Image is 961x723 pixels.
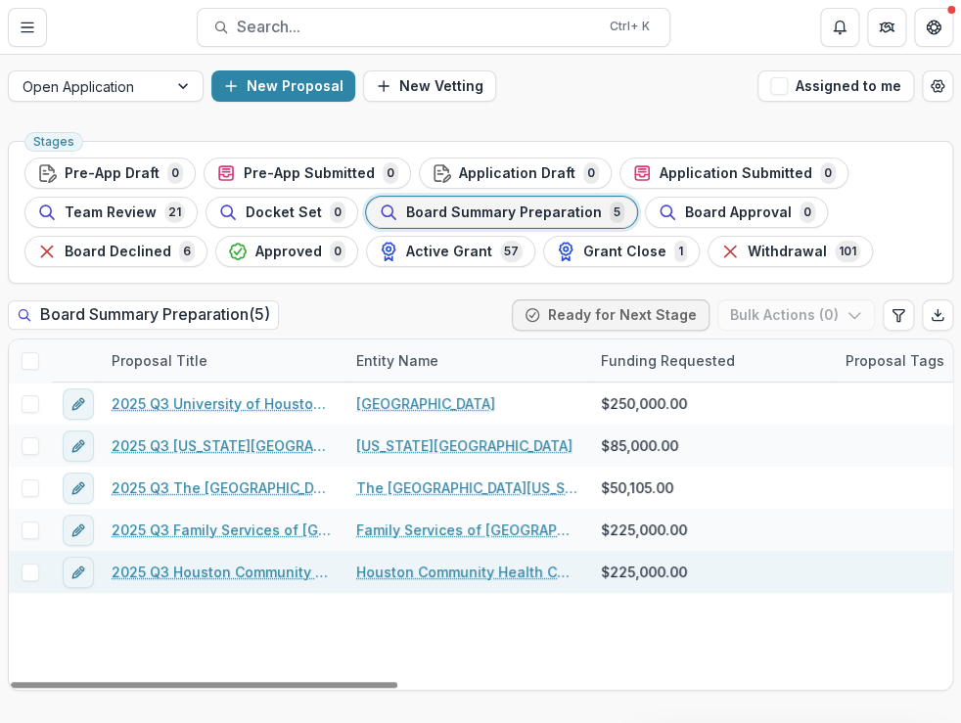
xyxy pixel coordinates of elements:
[63,430,94,462] button: edit
[100,350,219,371] div: Proposal Title
[835,241,860,262] span: 101
[748,244,827,260] span: Withdrawal
[660,165,812,182] span: Application Submitted
[164,202,185,223] span: 21
[33,135,74,149] span: Stages
[246,204,322,221] span: Docket Set
[583,244,666,260] span: Grant Close
[685,204,792,221] span: Board Approval
[330,202,345,223] span: 0
[383,162,398,184] span: 0
[65,204,157,221] span: Team Review
[100,339,344,382] div: Proposal Title
[112,477,333,498] a: 2025 Q3 The [GEOGRAPHIC_DATA][US_STATE] at [GEOGRAPHIC_DATA]
[65,165,160,182] span: Pre-App Draft
[356,435,572,456] a: [US_STATE][GEOGRAPHIC_DATA]
[610,202,624,223] span: 5
[24,236,207,267] button: Board Declined6
[419,158,612,189] button: Application Draft0
[922,70,953,102] button: Open table manager
[459,165,575,182] span: Application Draft
[619,158,848,189] button: Application Submitted0
[63,515,94,546] button: edit
[601,520,687,540] span: $225,000.00
[645,197,828,228] button: Board Approval0
[867,8,906,47] button: Partners
[211,70,355,102] button: New Proposal
[344,339,589,382] div: Entity Name
[244,165,375,182] span: Pre-App Submitted
[356,562,577,582] a: Houston Community Health Centers, Inc.
[366,236,535,267] button: Active Grant57
[204,158,411,189] button: Pre-App Submitted0
[63,388,94,420] button: edit
[24,197,198,228] button: Team Review21
[215,236,358,267] button: Approved0
[800,202,815,223] span: 0
[601,562,687,582] span: $225,000.00
[883,299,914,331] button: Edit table settings
[255,244,322,260] span: Approved
[406,204,602,221] span: Board Summary Preparation
[914,8,953,47] button: Get Help
[167,162,183,184] span: 0
[197,8,670,47] button: Search...
[674,241,687,262] span: 1
[406,244,492,260] span: Active Grant
[606,16,654,37] div: Ctrl + K
[8,300,279,329] h2: Board Summary Preparation ( 5 )
[589,339,834,382] div: Funding Requested
[237,18,598,36] span: Search...
[112,393,333,414] a: 2025 Q3 University of Houston Foundation
[601,477,673,498] span: $50,105.00
[206,197,358,228] button: Docket Set0
[344,350,450,371] div: Entity Name
[820,162,836,184] span: 0
[112,520,333,540] a: 2025 Q3 Family Services of [GEOGRAPHIC_DATA] and [GEOGRAPHIC_DATA]
[112,435,333,456] a: 2025 Q3 [US_STATE][GEOGRAPHIC_DATA]
[356,393,495,414] a: [GEOGRAPHIC_DATA]
[601,435,678,456] span: $85,000.00
[366,197,637,228] button: Board Summary Preparation5
[708,236,873,267] button: Withdrawal101
[65,244,171,260] span: Board Declined
[757,70,914,102] button: Assigned to me
[24,158,196,189] button: Pre-App Draft0
[8,8,47,47] button: Toggle Menu
[356,520,577,540] a: Family Services of [GEOGRAPHIC_DATA] and [GEOGRAPHIC_DATA]
[512,299,709,331] button: Ready for Next Stage
[330,241,345,262] span: 0
[179,241,195,262] span: 6
[583,162,599,184] span: 0
[63,473,94,504] button: edit
[63,557,94,588] button: edit
[922,299,953,331] button: Export table data
[356,477,577,498] a: The [GEOGRAPHIC_DATA][US_STATE] at [GEOGRAPHIC_DATA] ([GEOGRAPHIC_DATA])
[112,562,333,582] a: 2025 Q3 Houston Community Health Centers (dba Vecino Health Centers)
[601,393,687,414] span: $250,000.00
[363,70,496,102] button: New Vetting
[589,350,747,371] div: Funding Requested
[543,236,700,267] button: Grant Close1
[834,350,956,371] div: Proposal Tags
[500,241,523,262] span: 57
[820,8,859,47] button: Notifications
[717,299,875,331] button: Bulk Actions (0)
